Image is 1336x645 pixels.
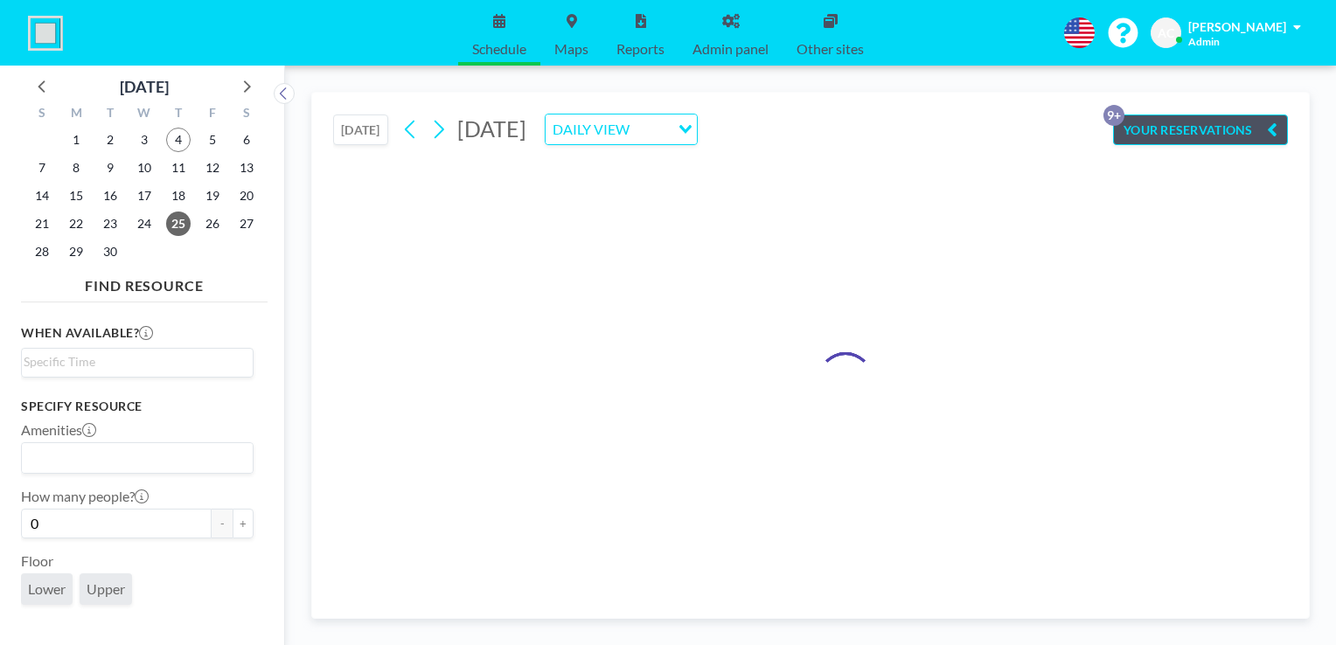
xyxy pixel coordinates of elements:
img: organization-logo [28,16,63,51]
span: [DATE] [457,115,526,142]
span: Monday, September 29, 2025 [64,239,88,264]
span: Monday, September 15, 2025 [64,184,88,208]
label: Amenities [21,421,96,439]
span: Tuesday, September 16, 2025 [98,184,122,208]
button: - [212,509,233,538]
div: [DATE] [120,74,169,99]
span: Thursday, September 25, 2025 [166,212,191,236]
label: Floor [21,552,53,570]
span: Wednesday, September 3, 2025 [132,128,157,152]
div: F [195,103,229,126]
span: Friday, September 19, 2025 [200,184,225,208]
div: T [94,103,128,126]
div: M [59,103,94,126]
span: Sunday, September 21, 2025 [30,212,54,236]
input: Search for option [635,118,668,141]
p: 9+ [1103,105,1124,126]
button: + [233,509,254,538]
span: Reports [616,42,665,56]
span: Admin panel [692,42,769,56]
div: Search for option [22,443,253,473]
span: Sunday, September 28, 2025 [30,239,54,264]
span: Thursday, September 18, 2025 [166,184,191,208]
label: How many people? [21,488,149,505]
span: AC [1158,25,1174,41]
div: W [128,103,162,126]
span: Wednesday, September 17, 2025 [132,184,157,208]
button: [DATE] [333,114,388,145]
span: Saturday, September 6, 2025 [234,128,259,152]
span: Wednesday, September 10, 2025 [132,156,157,180]
span: DAILY VIEW [549,118,633,141]
span: Tuesday, September 2, 2025 [98,128,122,152]
span: Monday, September 8, 2025 [64,156,88,180]
span: Schedule [472,42,526,56]
span: Admin [1188,35,1220,48]
input: Search for option [24,352,243,371]
div: Search for option [546,114,697,144]
h3: Specify resource [21,399,254,414]
span: Tuesday, September 9, 2025 [98,156,122,180]
span: Tuesday, September 23, 2025 [98,212,122,236]
span: Upper [87,580,125,598]
h4: FIND RESOURCE [21,270,268,295]
span: Monday, September 1, 2025 [64,128,88,152]
span: Sunday, September 7, 2025 [30,156,54,180]
span: Friday, September 12, 2025 [200,156,225,180]
span: Tuesday, September 30, 2025 [98,239,122,264]
span: Friday, September 26, 2025 [200,212,225,236]
span: Sunday, September 14, 2025 [30,184,54,208]
span: [PERSON_NAME] [1188,19,1286,34]
div: S [25,103,59,126]
span: Lower [28,580,66,598]
input: Search for option [24,447,243,469]
span: Friday, September 5, 2025 [200,128,225,152]
span: Saturday, September 13, 2025 [234,156,259,180]
span: Monday, September 22, 2025 [64,212,88,236]
div: Search for option [22,349,253,375]
span: Saturday, September 27, 2025 [234,212,259,236]
div: S [229,103,263,126]
span: Thursday, September 4, 2025 [166,128,191,152]
span: Maps [554,42,588,56]
button: YOUR RESERVATIONS9+ [1113,114,1288,145]
span: Saturday, September 20, 2025 [234,184,259,208]
span: Thursday, September 11, 2025 [166,156,191,180]
div: T [161,103,195,126]
span: Wednesday, September 24, 2025 [132,212,157,236]
span: Other sites [797,42,864,56]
